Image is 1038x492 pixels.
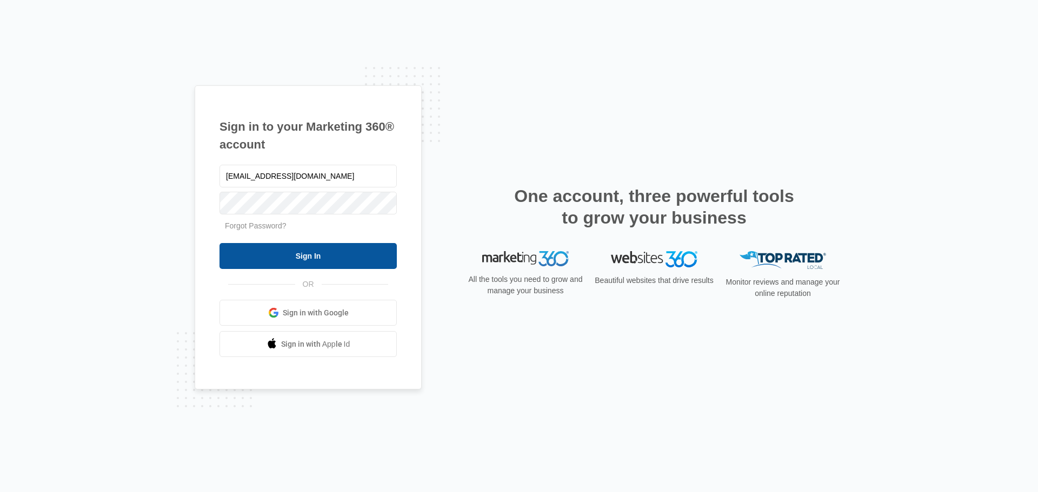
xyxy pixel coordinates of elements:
span: Sign in with Google [283,307,349,319]
input: Sign In [219,243,397,269]
a: Sign in with Google [219,300,397,326]
img: Top Rated Local [740,251,826,269]
h1: Sign in to your Marketing 360® account [219,118,397,153]
img: Marketing 360 [482,251,569,266]
img: Websites 360 [611,251,697,267]
span: Sign in with Apple Id [281,339,350,350]
p: Monitor reviews and manage your online reputation [722,277,843,299]
p: Beautiful websites that drive results [594,275,715,286]
h2: One account, three powerful tools to grow your business [511,185,797,228]
p: All the tools you need to grow and manage your business [465,274,586,296]
span: OR [295,279,322,290]
a: Forgot Password? [225,221,287,230]
a: Sign in with Apple Id [219,331,397,357]
input: Email [219,165,397,187]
